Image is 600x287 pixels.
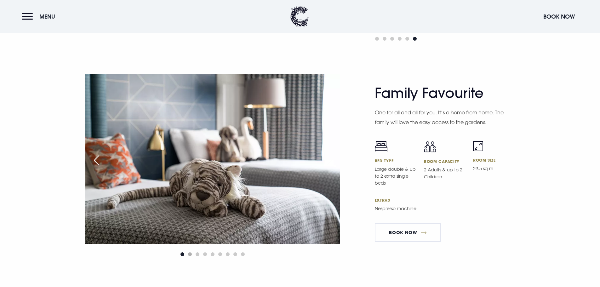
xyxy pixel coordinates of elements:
[89,153,104,167] div: Previous slide
[321,153,337,167] div: Next slide
[375,85,498,101] h2: Family Favourite
[226,252,230,256] span: Go to slide 7
[473,141,483,151] img: Room size icon
[398,37,402,41] span: Go to slide 4
[473,165,515,172] p: 29.5 sq m
[340,74,595,244] img: Hotel in Bangor Northern Ireland
[375,223,441,242] a: Book Now
[22,10,58,23] button: Menu
[188,252,192,256] span: Go to slide 2
[405,37,409,41] span: Go to slide 5
[375,205,504,212] p: Nespresso machine.
[375,141,387,152] img: Bed icon
[424,159,466,164] h6: Room Capacity
[424,166,466,180] p: 2 Adults & up to 2 Children
[39,13,55,20] span: Menu
[203,252,207,256] span: Go to slide 4
[196,252,199,256] span: Go to slide 3
[375,166,416,187] p: Large double & up to 2 extra single beds
[233,252,237,256] span: Go to slide 8
[375,198,515,203] h6: Extras
[540,10,578,23] button: Book Now
[413,37,417,41] span: Go to slide 6
[473,158,515,163] h6: Room Size
[180,252,184,256] span: Go to slide 1
[211,252,214,256] span: Go to slide 5
[85,74,340,244] img: Hotel in Bangor Northern Ireland
[424,141,436,152] img: Family icon
[383,37,386,41] span: Go to slide 2
[241,252,245,256] span: Go to slide 9
[290,6,309,27] img: Clandeboye Lodge
[375,158,416,163] h6: Bed Type
[390,37,394,41] span: Go to slide 3
[218,252,222,256] span: Go to slide 6
[375,37,379,41] span: Go to slide 1
[375,108,504,127] p: One for all and all for you. It’s a home from home. The family will love the easy access to the g...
